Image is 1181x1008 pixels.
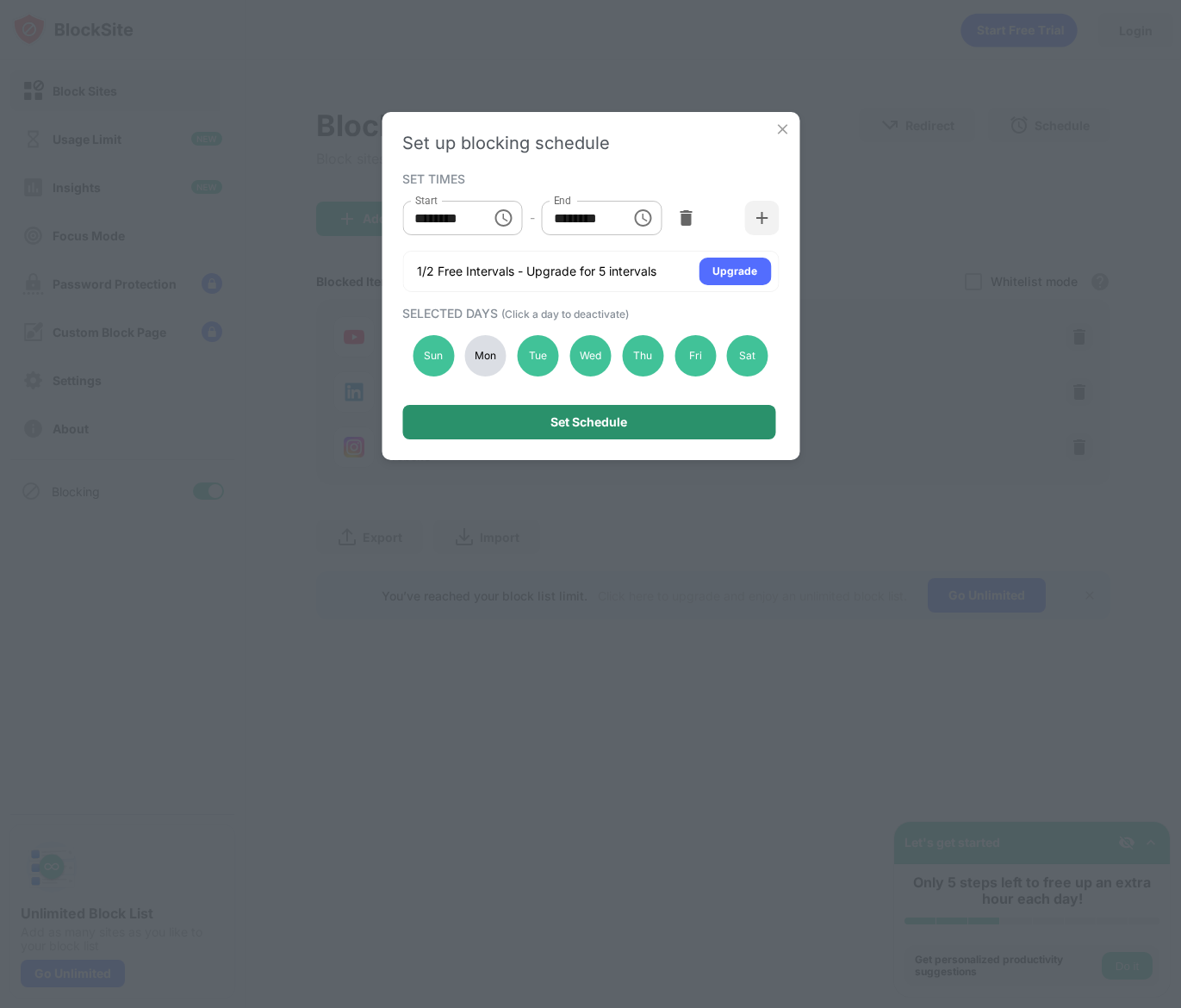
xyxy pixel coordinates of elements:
[530,208,535,227] div: -
[487,201,521,235] button: Choose time, selected time is 10:00 AM
[626,201,661,235] button: Choose time, selected time is 1:00 PM
[413,335,454,376] div: Sun
[774,121,791,138] img: x-button.svg
[465,335,507,376] div: Mon
[501,308,629,320] span: (Click a day to deactivate)
[518,335,559,376] div: Tue
[402,171,774,185] div: SET TIMES
[417,263,656,280] div: 1/2 Free Intervals - Upgrade for 5 intervals
[569,335,611,376] div: Wed
[727,335,768,376] div: Sat
[414,193,437,208] label: Start
[550,415,627,429] div: Set Schedule
[712,263,757,280] div: Upgrade
[402,133,779,153] div: Set up blocking schedule
[554,193,572,208] label: End
[674,335,716,376] div: Fri
[622,335,663,376] div: Thu
[402,306,774,320] div: SELECTED DAYS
